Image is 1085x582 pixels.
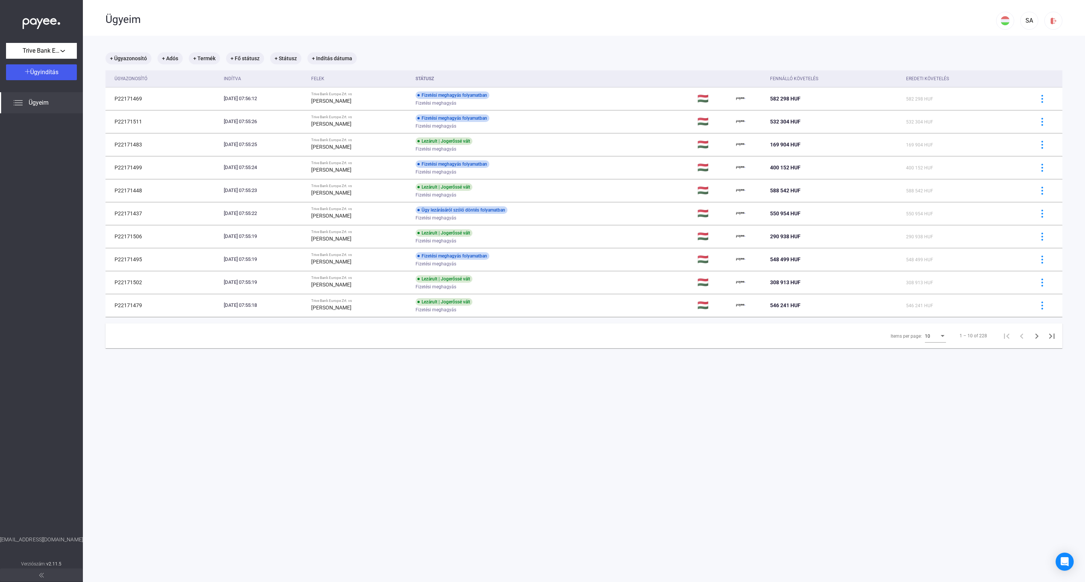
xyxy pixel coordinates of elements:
[906,211,933,216] span: 550 954 HUF
[416,183,472,191] div: Lezárult | Jogerőssé vált
[307,52,357,64] mat-chip: + Indítás dátuma
[1038,279,1046,286] img: more-blue
[736,94,745,103] img: payee-logo
[226,52,264,64] mat-chip: + Fő státusz
[416,259,456,268] span: Fizetési meghagyás
[311,236,351,242] strong: [PERSON_NAME]
[311,74,324,83] div: Felek
[1038,256,1046,264] img: more-blue
[1038,164,1046,172] img: more-blue
[105,248,221,271] td: P22171495
[416,145,456,154] span: Fizetési meghagyás
[416,190,456,200] span: Fizetési meghagyás
[39,573,44,577] img: arrow-double-left-grey.svg
[224,256,305,263] div: [DATE] 07:55:19
[736,186,745,195] img: payee-logo
[416,206,507,214] div: Ügy lezárásáról szóló döntés folyamatban
[736,140,745,149] img: payee-logo
[189,52,220,64] mat-chip: + Termék
[416,298,472,306] div: Lezárult | Jogerőssé vált
[311,305,351,311] strong: [PERSON_NAME]
[416,168,456,177] span: Fizetési meghagyás
[270,52,301,64] mat-chip: + Státusz
[311,167,351,173] strong: [PERSON_NAME]
[6,43,77,59] button: Trive Bank Europe Zrt.
[736,117,745,126] img: payee-logo
[1034,206,1050,221] button: more-blue
[1023,16,1036,25] div: SA
[311,74,410,83] div: Felek
[694,225,733,248] td: 🇭🇺
[311,253,410,257] div: Trive Bank Europe Zrt. vs
[770,256,801,262] span: 548 499 HUF
[311,121,351,127] strong: [PERSON_NAME]
[105,179,221,202] td: P22171448
[770,119,801,125] span: 532 304 HUF
[311,138,410,142] div: Trive Bank Europe Zrt. vs
[416,114,489,122] div: Fizetési meghagyás folyamatban
[413,70,694,87] th: Státusz
[105,87,221,110] td: P22171469
[770,74,900,83] div: Fennálló követelés
[906,303,933,308] span: 546 241 HUF
[311,161,410,165] div: Trive Bank Europe Zrt. vs
[906,74,949,83] div: Eredeti követelés
[770,96,801,102] span: 582 298 HUF
[224,302,305,309] div: [DATE] 07:55:18
[224,74,305,83] div: Indítva
[770,302,801,308] span: 546 241 HUF
[906,257,933,262] span: 548 499 HUF
[416,99,456,108] span: Fizetési meghagyás
[736,163,745,172] img: payee-logo
[105,52,151,64] mat-chip: + Ügyazonosító
[694,248,733,271] td: 🇭🇺
[311,213,351,219] strong: [PERSON_NAME]
[311,98,351,104] strong: [PERSON_NAME]
[1044,328,1059,343] button: Last page
[694,294,733,317] td: 🇭🇺
[311,144,351,150] strong: [PERSON_NAME]
[1020,12,1038,30] button: SA
[1034,183,1050,198] button: more-blue
[105,13,996,26] div: Ügyeim
[105,294,221,317] td: P22171479
[736,301,745,310] img: payee-logo
[416,213,456,222] span: Fizetési meghagyás
[1034,160,1050,175] button: more-blue
[906,165,933,171] span: 400 152 HUF
[105,133,221,156] td: P22171483
[736,278,745,287] img: payee-logo
[311,282,351,288] strong: [PERSON_NAME]
[311,184,410,188] div: Trive Bank Europe Zrt. vs
[1034,229,1050,244] button: more-blue
[416,236,456,245] span: Fizetési meghagyás
[105,225,221,248] td: P22171506
[906,119,933,125] span: 532 304 HUF
[694,271,733,294] td: 🇭🇺
[311,259,351,265] strong: [PERSON_NAME]
[416,282,456,291] span: Fizetési meghagyás
[1050,17,1057,25] img: logout-red
[416,275,472,283] div: Lezárult | Jogerőssé vált
[1014,328,1029,343] button: Previous page
[694,202,733,225] td: 🇭🇺
[1034,91,1050,107] button: more-blue
[416,305,456,314] span: Fizetési meghagyás
[224,74,241,83] div: Indítva
[416,252,489,260] div: Fizetési meghagyás folyamatban
[1001,16,1010,25] img: HU
[311,115,410,119] div: Trive Bank Europe Zrt. vs
[694,156,733,179] td: 🇭🇺
[770,279,801,285] span: 308 913 HUF
[1034,137,1050,152] button: more-blue
[906,234,933,239] span: 290 938 HUF
[906,188,933,193] span: 588 542 HUF
[311,207,410,211] div: Trive Bank Europe Zrt. vs
[1038,141,1046,149] img: more-blue
[960,331,987,340] div: 1 – 10 of 228
[906,96,933,102] span: 582 298 HUF
[311,276,410,280] div: Trive Bank Europe Zrt. vs
[770,187,801,193] span: 588 542 HUF
[925,334,930,339] span: 10
[770,210,801,216] span: 550 954 HUF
